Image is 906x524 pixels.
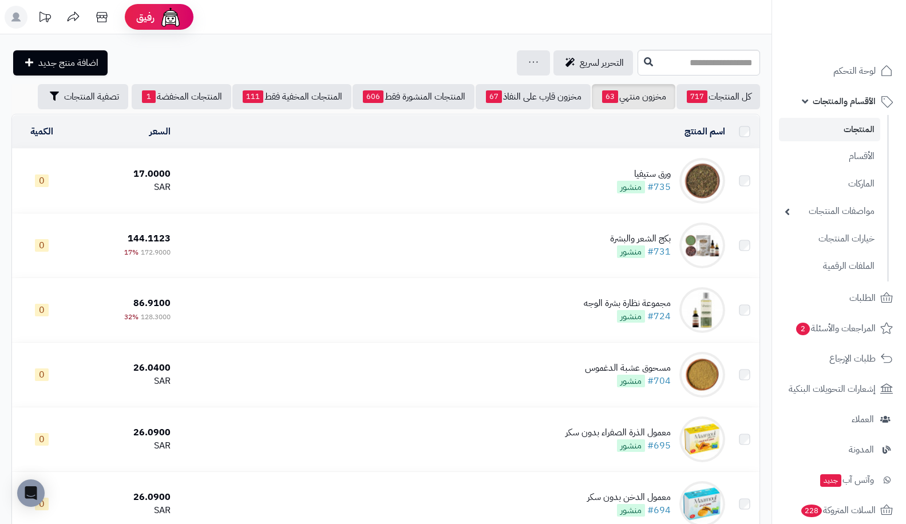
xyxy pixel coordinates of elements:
a: الأقسام [779,144,880,169]
a: المنتجات [779,118,880,141]
span: منشور [617,310,645,323]
span: 717 [687,90,707,103]
a: الماركات [779,172,880,196]
a: المنتجات المنشورة فقط606 [353,84,474,109]
div: SAR [76,439,171,452]
a: المنتجات المخفية فقط111 [232,84,351,109]
span: منشور [617,181,645,193]
div: 26.0900 [76,491,171,504]
a: المراجعات والأسئلة2 [779,315,899,342]
span: العملاء [852,411,874,427]
span: التحرير لسريع [580,56,624,70]
span: 0 [35,304,49,316]
div: 26.0900 [76,426,171,439]
div: ورق ستيفيا [617,168,671,181]
div: 17.0000 [76,168,171,181]
img: بكج الشعر والبشرة [679,223,725,268]
a: وآتس آبجديد [779,466,899,494]
a: السلات المتروكة228 [779,497,899,524]
img: ورق ستيفيا [679,158,725,204]
a: #695 [647,439,671,452]
span: 228 [801,505,822,517]
a: مواصفات المنتجات [779,199,880,224]
a: مخزون قارب على النفاذ67 [476,84,591,109]
a: المدونة [779,436,899,463]
a: الملفات الرقمية [779,254,880,279]
div: معمول الدخن بدون سكر [587,491,671,504]
a: #735 [647,180,671,194]
span: 606 [363,90,383,103]
span: 111 [243,90,263,103]
span: 144.1123 [128,232,171,245]
a: الكمية [30,125,53,138]
span: طلبات الإرجاع [829,351,876,367]
img: مسحوق عشبة الدغموس [679,352,725,398]
a: #694 [647,503,671,517]
span: 0 [35,498,49,510]
a: طلبات الإرجاع [779,345,899,372]
span: منشور [617,504,645,517]
div: SAR [76,375,171,388]
div: 26.0400 [76,362,171,375]
span: 128.3000 [141,312,171,322]
a: خيارات المنتجات [779,227,880,251]
span: 2 [796,323,810,335]
span: الأقسام والمنتجات [813,93,876,109]
button: تصفية المنتجات [38,84,128,109]
a: الطلبات [779,284,899,312]
span: إشعارات التحويلات البنكية [789,381,876,397]
a: السعر [149,125,171,138]
span: رفيق [136,10,155,24]
span: السلات المتروكة [800,502,876,518]
a: مخزون منتهي63 [592,84,675,109]
span: 0 [35,368,49,381]
span: اضافة منتج جديد [38,56,98,70]
span: 63 [602,90,618,103]
span: لوحة التحكم [833,63,876,79]
span: 1 [142,90,156,103]
span: منشور [617,375,645,387]
span: 32% [124,312,139,322]
span: 86.9100 [133,296,171,310]
span: 17% [124,247,139,257]
a: #731 [647,245,671,259]
span: جديد [820,474,841,487]
div: بكج الشعر والبشرة [610,232,671,245]
a: التحرير لسريع [553,50,633,76]
span: 0 [35,433,49,446]
span: منشور [617,439,645,452]
img: معمول الذرة الصفراء بدون سكر [679,416,725,462]
span: 0 [35,239,49,252]
a: لوحة التحكم [779,57,899,85]
a: اسم المنتج [685,125,725,138]
div: Open Intercom Messenger [17,479,45,507]
div: معمول الذرة الصفراء بدون سكر [565,426,671,439]
a: #724 [647,309,671,323]
a: كل المنتجات717 [676,84,760,109]
span: 0 [35,174,49,187]
img: مجموعة نظارة بشرة الوجه [679,287,725,333]
img: ai-face.png [159,6,182,29]
div: SAR [76,181,171,194]
span: 67 [486,90,502,103]
div: SAR [76,504,171,517]
a: المنتجات المخفضة1 [132,84,231,109]
span: الطلبات [849,290,876,306]
a: تحديثات المنصة [30,6,59,31]
div: مجموعة نظارة بشرة الوجه [584,297,671,310]
a: اضافة منتج جديد [13,50,108,76]
a: #704 [647,374,671,388]
span: منشور [617,245,645,258]
span: وآتس آب [819,472,874,488]
span: المراجعات والأسئلة [795,320,876,336]
span: المدونة [849,442,874,458]
a: إشعارات التحويلات البنكية [779,375,899,403]
span: تصفية المنتجات [64,90,119,104]
div: مسحوق عشبة الدغموس [585,362,671,375]
a: العملاء [779,406,899,433]
span: 172.9000 [141,247,171,257]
